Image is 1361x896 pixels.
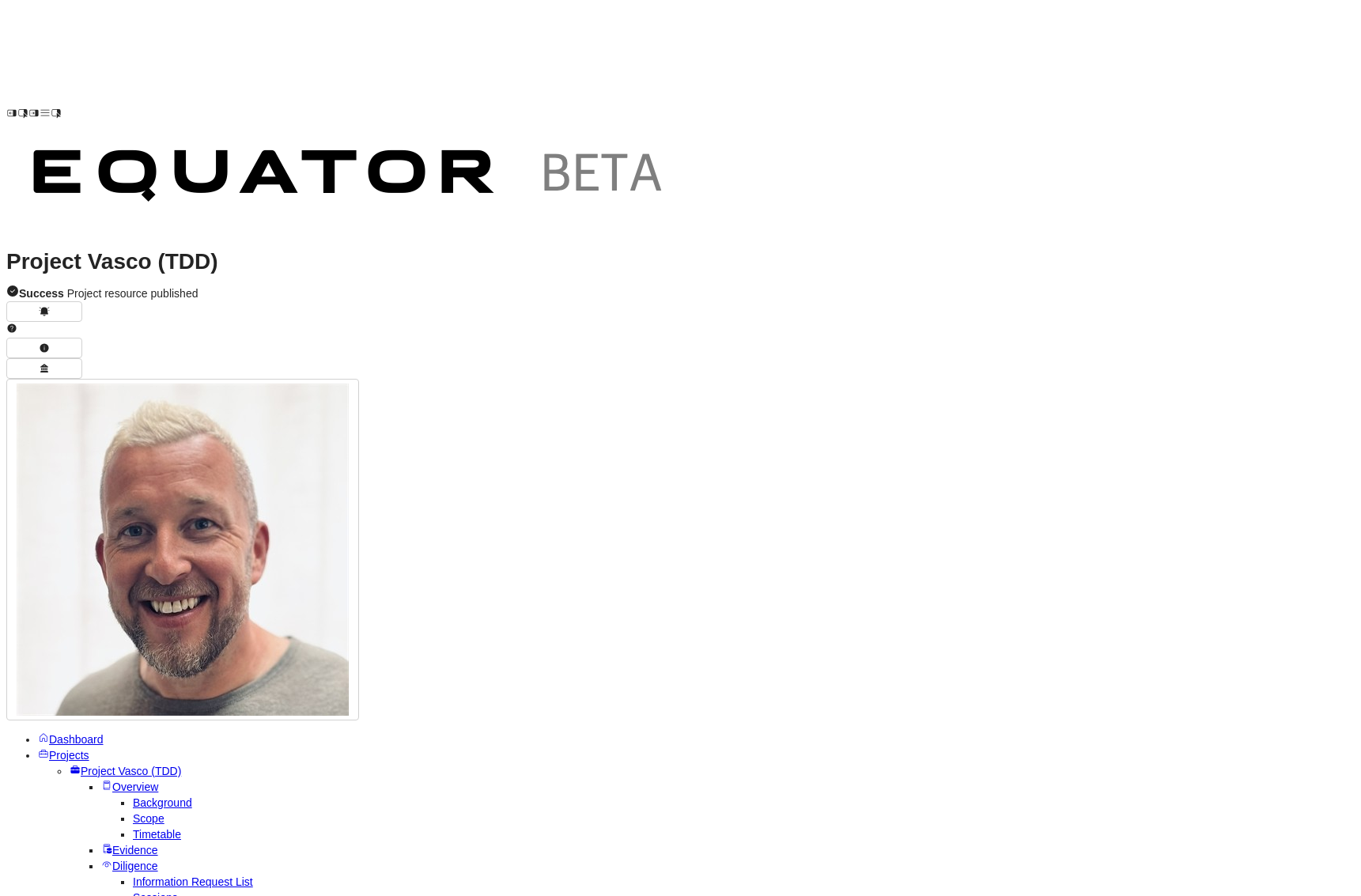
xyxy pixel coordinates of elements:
span: Project resource published [19,287,198,300]
a: Overview [101,781,158,793]
strong: Success [19,287,64,300]
span: Overview [112,781,158,793]
span: Projects [49,749,89,762]
a: Timetable [133,828,181,841]
a: Information Request List [133,875,253,888]
span: Dashboard [49,733,104,746]
a: Project Vasco (TDD) [70,765,181,777]
a: Evidence [101,844,158,856]
a: Projects [38,749,89,762]
img: Customer Logo [62,6,750,119]
a: Dashboard [38,733,104,746]
img: Customer Logo [6,123,694,235]
span: Diligence [112,860,158,872]
a: Diligence [101,860,158,872]
a: Scope [133,812,164,825]
span: Evidence [112,844,158,856]
span: Project Vasco (TDD) [81,765,181,777]
a: Background [133,796,192,809]
h1: Project Vasco (TDD) [6,254,1355,270]
img: Profile Icon [17,384,349,716]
